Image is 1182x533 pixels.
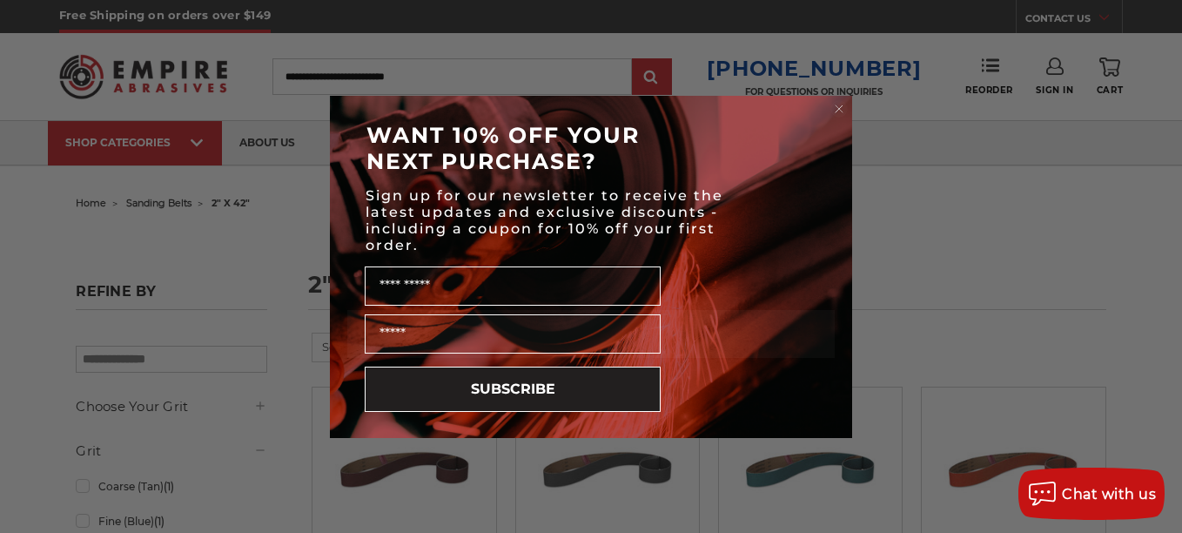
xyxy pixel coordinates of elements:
[830,100,848,118] button: Close dialog
[1018,468,1165,520] button: Chat with us
[366,122,640,174] span: WANT 10% OFF YOUR NEXT PURCHASE?
[365,314,661,354] input: Email
[365,367,661,412] button: SUBSCRIBE
[366,187,723,253] span: Sign up for our newsletter to receive the latest updates and exclusive discounts - including a co...
[1062,486,1156,503] span: Chat with us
